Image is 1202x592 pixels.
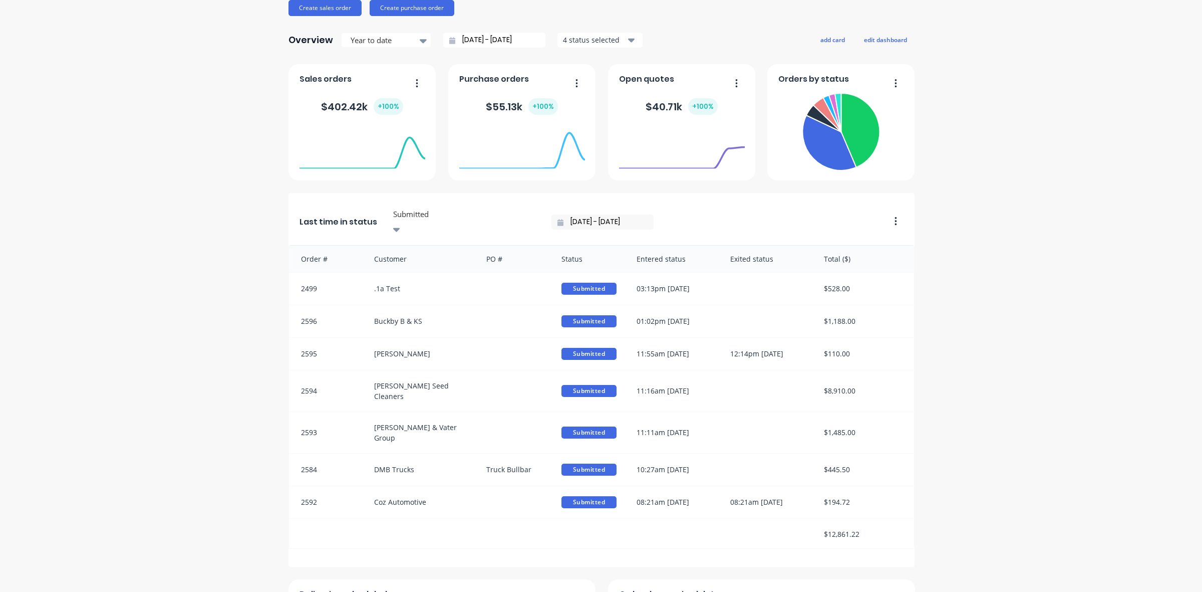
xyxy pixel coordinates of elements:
[528,98,558,115] div: + 100 %
[814,486,914,518] div: $194.72
[476,246,551,272] div: PO #
[459,73,529,85] span: Purchase orders
[374,98,403,115] div: + 100 %
[778,73,849,85] span: Orders by status
[288,30,333,50] div: Overview
[627,305,720,337] div: 01:02pm [DATE]
[688,98,718,115] div: + 100 %
[627,370,720,412] div: 11:16am [DATE]
[627,273,720,305] div: 03:13pm [DATE]
[289,338,364,370] div: 2595
[486,98,558,115] div: $ 55.13k
[561,348,617,360] span: Submitted
[814,33,851,46] button: add card
[627,338,720,370] div: 11:55am [DATE]
[561,283,617,295] span: Submitted
[364,454,477,486] div: DMB Trucks
[364,273,477,305] div: .1a Test
[299,73,352,85] span: Sales orders
[619,73,674,85] span: Open quotes
[814,454,914,486] div: $445.50
[364,305,477,337] div: Buckby B & KS
[289,370,364,412] div: 2594
[364,370,477,412] div: [PERSON_NAME] Seed Cleaners
[814,246,914,272] div: Total ($)
[289,273,364,305] div: 2499
[563,215,650,230] input: Filter by date
[561,496,617,508] span: Submitted
[627,486,720,518] div: 08:21am [DATE]
[814,273,914,305] div: $528.00
[627,412,720,453] div: 11:11am [DATE]
[561,427,617,439] span: Submitted
[557,33,643,48] button: 4 status selected
[720,338,814,370] div: 12:14pm [DATE]
[646,98,718,115] div: $ 40.71k
[364,246,477,272] div: Customer
[814,338,914,370] div: $110.00
[561,385,617,397] span: Submitted
[476,454,551,486] div: Truck Bullbar
[364,412,477,453] div: [PERSON_NAME] & Vater Group
[551,246,627,272] div: Status
[814,519,914,549] div: $12,861.22
[364,338,477,370] div: [PERSON_NAME]
[814,412,914,453] div: $1,485.00
[561,464,617,476] span: Submitted
[627,454,720,486] div: 10:27am [DATE]
[289,246,364,272] div: Order #
[289,486,364,518] div: 2592
[561,315,617,327] span: Submitted
[289,305,364,337] div: 2596
[289,412,364,453] div: 2593
[814,370,914,412] div: $8,910.00
[627,246,720,272] div: Entered status
[364,486,477,518] div: Coz Automotive
[299,216,377,228] span: Last time in status
[289,454,364,486] div: 2584
[814,305,914,337] div: $1,188.00
[720,486,814,518] div: 08:21am [DATE]
[720,246,814,272] div: Exited status
[857,33,914,46] button: edit dashboard
[563,35,626,45] div: 4 status selected
[321,98,403,115] div: $ 402.42k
